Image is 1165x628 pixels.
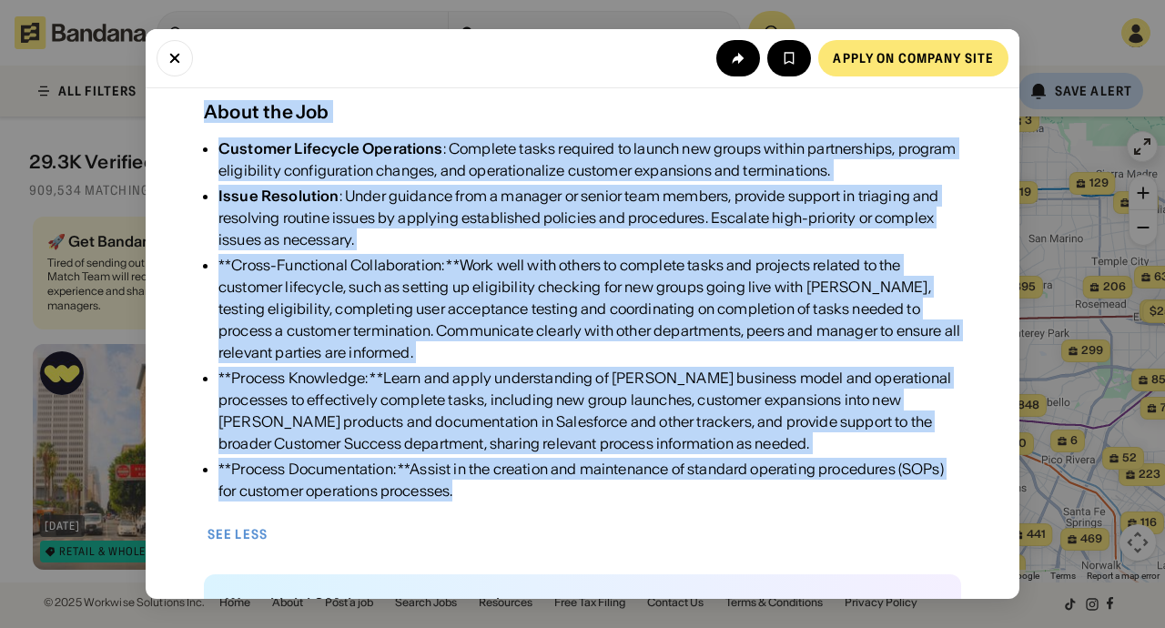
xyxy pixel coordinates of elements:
[218,367,961,454] div: **Process Knowledge: **Learn and apply understanding of [PERSON_NAME] business model and operatio...
[218,137,961,181] div: : Complete tasks required to launch new groups within partnerships, program eligibility configura...
[226,596,699,611] div: Want this job? Make your resume stand out.
[818,40,1008,76] a: Apply on company site
[157,40,193,76] button: Close
[218,458,961,501] div: **Process Documentation: **Assist in the creation and maintenance of standard operating procedure...
[833,52,994,65] div: Apply on company site
[218,139,443,157] div: Customer Lifecycle Operations
[208,528,268,541] div: See less
[218,254,961,363] div: **Cross-Functional Collaboration: **Work well with others to complete tasks and projects related ...
[218,187,339,205] div: Issue Resolution
[204,101,961,123] div: About the Job
[218,185,961,250] div: : Under guidance from a manager or senior team members, provide support in triaging and resolving...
